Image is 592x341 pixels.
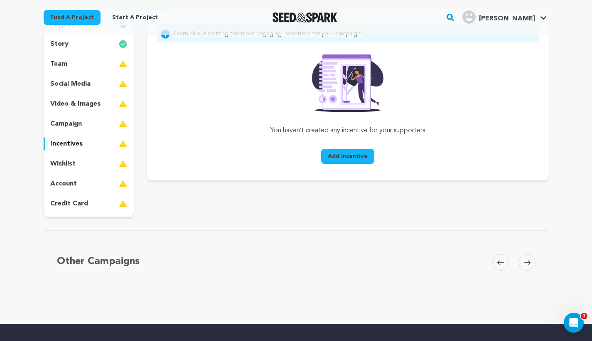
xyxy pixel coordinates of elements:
[44,10,101,25] a: Fund a project
[564,313,584,333] iframe: Intercom live chat
[479,15,535,22] span: [PERSON_NAME]
[321,149,374,164] button: Add Incentive
[273,12,338,22] img: Seed&Spark Logo Dark Mode
[57,254,140,269] h5: Other Campaigns
[305,49,390,112] img: Seed&Spark Rafiki Image
[50,139,83,149] p: incentives
[119,59,127,69] img: warning-full.svg
[119,39,127,49] img: check-circle-full.svg
[461,9,548,26] span: Tyler S.'s Profile
[119,99,127,109] img: warning-full.svg
[50,39,69,49] p: story
[119,159,127,169] img: warning-full.svg
[44,137,134,151] button: incentives
[50,59,67,69] p: team
[50,119,82,129] p: campaign
[50,99,101,109] p: video & images
[462,10,535,24] div: Tyler S.'s Profile
[44,57,134,71] button: team
[119,79,127,89] img: warning-full.svg
[44,77,134,91] button: social media
[273,12,338,22] a: Seed&Spark Homepage
[119,179,127,189] img: warning-full.svg
[44,37,134,51] button: story
[581,313,587,319] span: 1
[119,119,127,129] img: warning-full.svg
[50,159,76,169] p: wishlist
[328,152,368,161] span: Add Incentive
[44,197,134,210] button: credit card
[44,157,134,170] button: wishlist
[462,10,476,24] img: user.png
[119,199,127,209] img: warning-full.svg
[44,117,134,131] button: campaign
[50,199,88,209] p: credit card
[44,97,134,111] button: video & images
[461,9,548,24] a: Tyler S.'s Profile
[106,10,165,25] a: Start a project
[50,179,77,189] p: account
[44,177,134,190] button: account
[253,126,443,136] p: You haven’t created any incentive for your supporters
[50,79,91,89] p: social media
[119,139,127,149] img: warning-full.svg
